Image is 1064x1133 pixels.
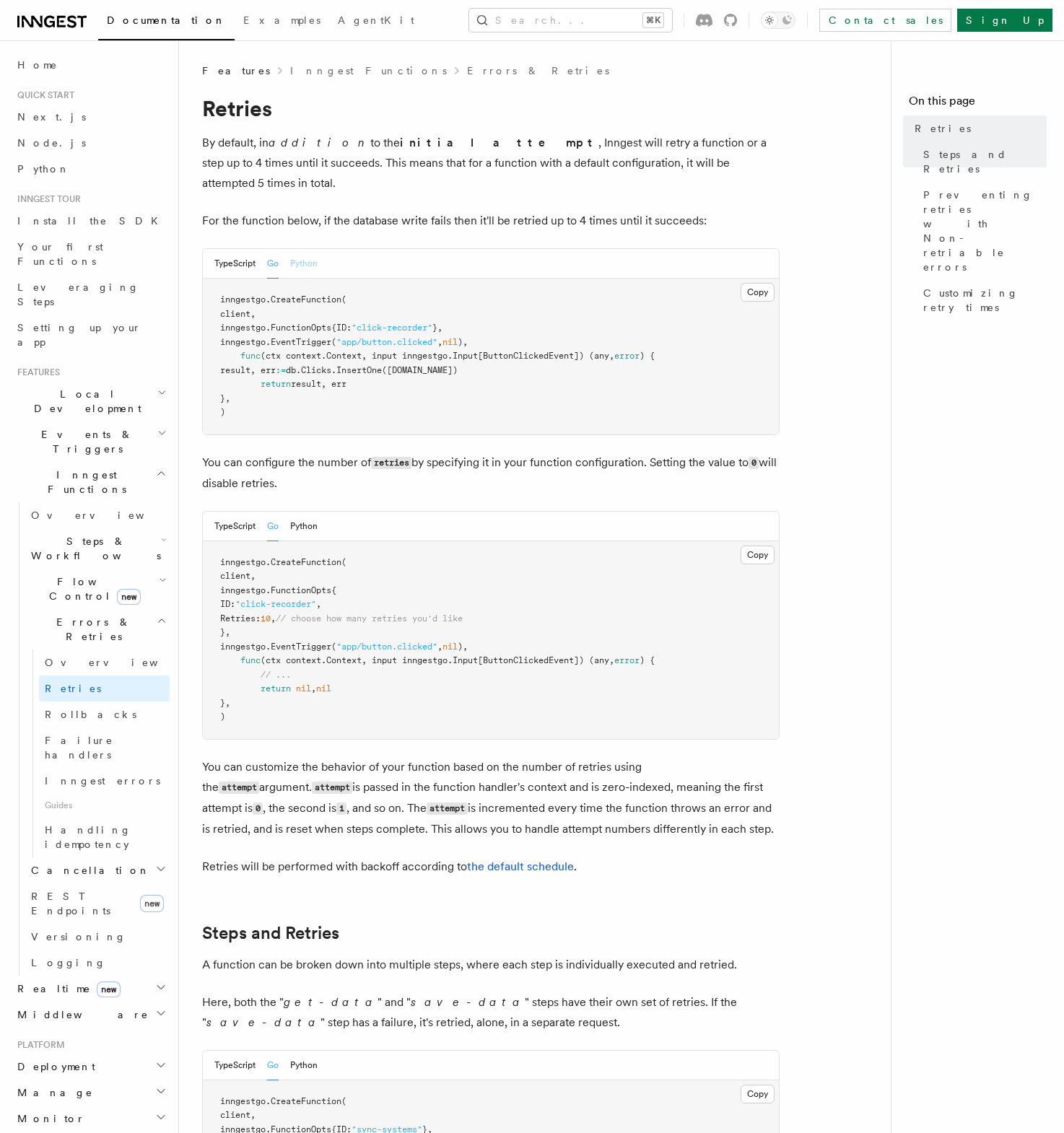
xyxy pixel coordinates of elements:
[220,613,261,624] span: Retries:
[261,379,291,389] span: return
[267,249,279,279] button: Go
[12,462,170,502] button: Inngest Functions
[39,675,170,701] a: Retries
[220,337,271,347] span: inngestgo.
[819,9,951,32] a: Contact sales
[25,857,170,883] button: Cancellation
[45,709,136,720] span: Rollbacks
[12,274,170,315] a: Leveraging Steps
[741,546,775,564] button: Copy
[271,613,276,624] span: ,
[45,824,131,850] span: Handling idempotency
[12,1059,95,1074] span: Deployment
[269,136,370,149] em: addition
[45,683,101,694] span: Retries
[411,995,525,1009] em: save-data
[12,468,156,496] span: Inngest Functions
[220,627,230,637] span: },
[923,147,1047,176] span: Steps and Retries
[17,137,86,149] span: Node.js
[240,351,261,361] span: func
[39,727,170,768] a: Failure handlers
[220,698,230,708] span: },
[296,683,311,694] span: nil
[12,387,157,416] span: Local Development
[202,95,780,121] h1: Retries
[17,58,58,72] span: Home
[25,649,170,857] div: Errors & Retries
[117,589,141,605] span: new
[284,995,378,1009] em: get-data
[336,337,437,347] span: "app/button.clicked"
[25,924,170,950] a: Versioning
[909,115,1047,141] a: Retries
[267,512,279,541] button: Go
[290,512,318,541] button: Python
[400,136,598,149] strong: initial attempt
[12,1085,93,1100] span: Manage
[290,1051,318,1080] button: Python
[261,613,271,624] span: 10
[12,502,170,976] div: Inngest Functions
[17,163,70,175] span: Python
[336,642,437,652] span: "app/button.clicked"
[761,12,795,29] button: Toggle dark mode
[427,802,467,815] code: attempt
[220,585,336,595] span: inngestgo.FunctionOpts{
[290,64,447,78] a: Inngest Functions
[271,337,331,347] span: EventTrigger
[437,642,442,652] span: ,
[352,323,432,333] span: "click-recorder"
[220,309,256,319] span: client,
[12,1080,170,1106] button: Manage
[271,1096,341,1106] span: CreateFunction
[923,188,1047,274] span: Preventing retries with Non-retriable errors
[45,735,113,761] span: Failure handlers
[214,1051,256,1080] button: TypeScript
[741,283,775,302] button: Copy
[31,957,106,968] span: Logging
[220,407,225,417] span: )
[25,883,170,924] a: REST Endpointsnew
[214,512,256,541] button: TypeScript
[220,642,271,652] span: inngestgo.
[25,950,170,976] a: Logging
[316,599,321,609] span: ,
[382,365,458,375] span: ([DOMAIN_NAME])
[12,1039,65,1051] span: Platform
[915,121,971,136] span: Retries
[12,1054,170,1080] button: Deployment
[12,981,121,996] span: Realtime
[271,642,331,652] span: EventTrigger
[17,111,86,123] span: Next.js
[12,193,81,205] span: Inngest tour
[741,1085,775,1103] button: Copy
[235,4,329,39] a: Examples
[17,215,167,227] span: Install the SDK
[12,208,170,234] a: Install the SDK
[12,367,60,378] span: Features
[220,1110,256,1120] span: client,
[12,427,157,456] span: Events & Triggers
[12,130,170,156] a: Node.js
[12,104,170,130] a: Next.js
[640,351,655,361] span: ) {
[338,14,414,26] span: AgentKit
[202,955,780,975] p: A function can be broken down into multiple steps, where each step is individually executed and r...
[202,133,780,193] p: By default, in to the , Inngest will retry a function or a step up to 4 times until it succeeds. ...
[261,351,614,361] span: (ctx context.Context, input inngestgo.Input[ButtonClickedEvent]) (any,
[235,599,316,609] span: "click-recorder"
[31,509,180,521] span: Overview
[202,923,339,943] a: Steps and Retries
[371,457,411,469] code: retries
[341,1096,346,1106] span: (
[614,351,640,361] span: error
[107,14,226,26] span: Documentation
[25,574,159,603] span: Flow Control
[219,782,259,794] code: attempt
[25,863,150,878] span: Cancellation
[12,315,170,355] a: Setting up your app
[316,683,331,694] span: nil
[243,14,320,26] span: Examples
[336,365,382,375] span: InsertOne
